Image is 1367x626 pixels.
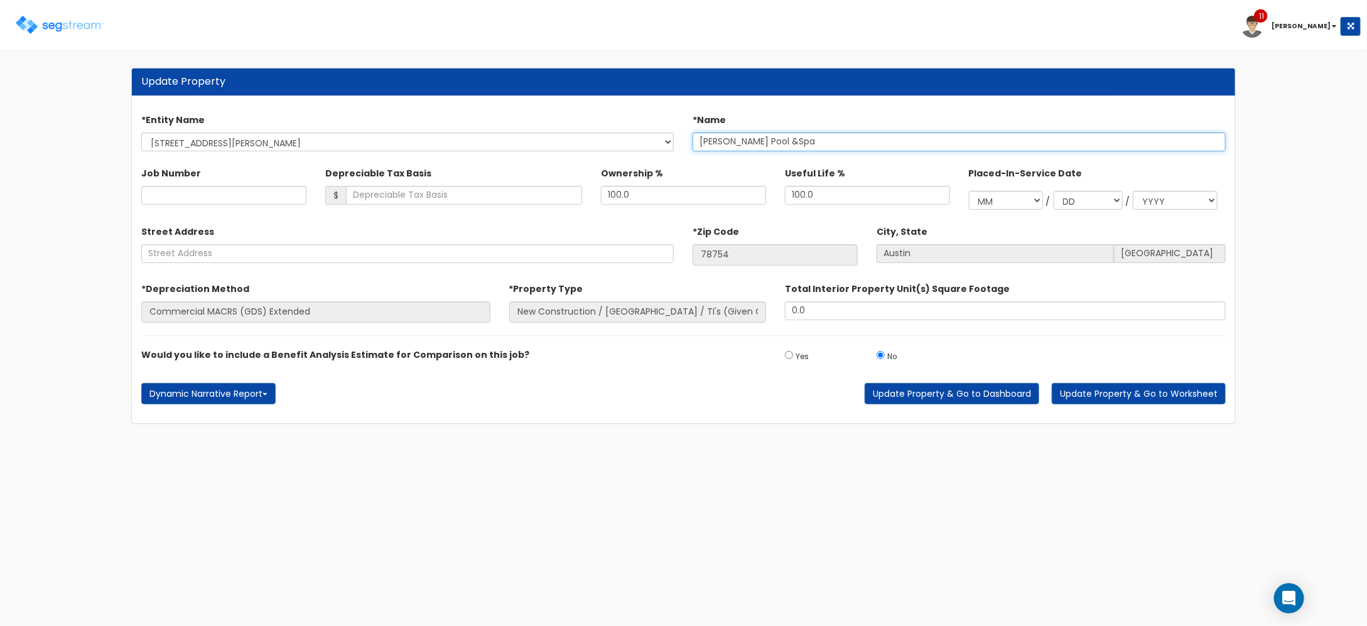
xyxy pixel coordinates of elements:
label: Total Interior Property Unit(s) Square Footage [785,278,1010,295]
input: Property Name [693,132,1226,151]
button: Dynamic Narrative Report [141,383,276,404]
label: Street Address [141,221,214,238]
label: Job Number [141,163,201,180]
div: / [1046,195,1051,208]
button: Update Property & Go to Worksheet [1052,383,1226,404]
label: Depreciable Tax Basis [325,163,431,180]
span: 11 [1259,11,1264,23]
input: Depreciation [785,186,950,205]
label: City, State [877,221,927,238]
label: *Depreciation Method [141,278,249,295]
label: Would you like to include a Benefit Analysis Estimate for Comparison on this job? [141,348,529,361]
input: Ownership [601,186,766,205]
label: *Name [693,109,726,126]
b: [PERSON_NAME] [1272,21,1331,31]
input: Street Address [141,244,674,263]
input: Depreciable Tax Basis [346,186,582,205]
label: Useful Life % [785,163,845,180]
div: Update Property [141,75,1226,89]
input: Zip Code [693,244,858,266]
span: $ [325,186,346,205]
label: Placed-In-Service Date [969,163,1083,180]
div: / [1125,195,1130,208]
small: Yes [796,352,809,362]
button: Update Property & Go to Dashboard [865,383,1039,404]
img: avatar.png [1241,16,1263,38]
label: *Zip Code [693,221,739,238]
div: Open Intercom Messenger [1274,583,1304,613]
label: *Entity Name [141,109,205,126]
label: Ownership % [601,163,663,180]
input: total square foot [785,301,1226,320]
img: logo.png [16,16,104,34]
label: *Property Type [509,278,583,295]
small: No [887,352,897,362]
